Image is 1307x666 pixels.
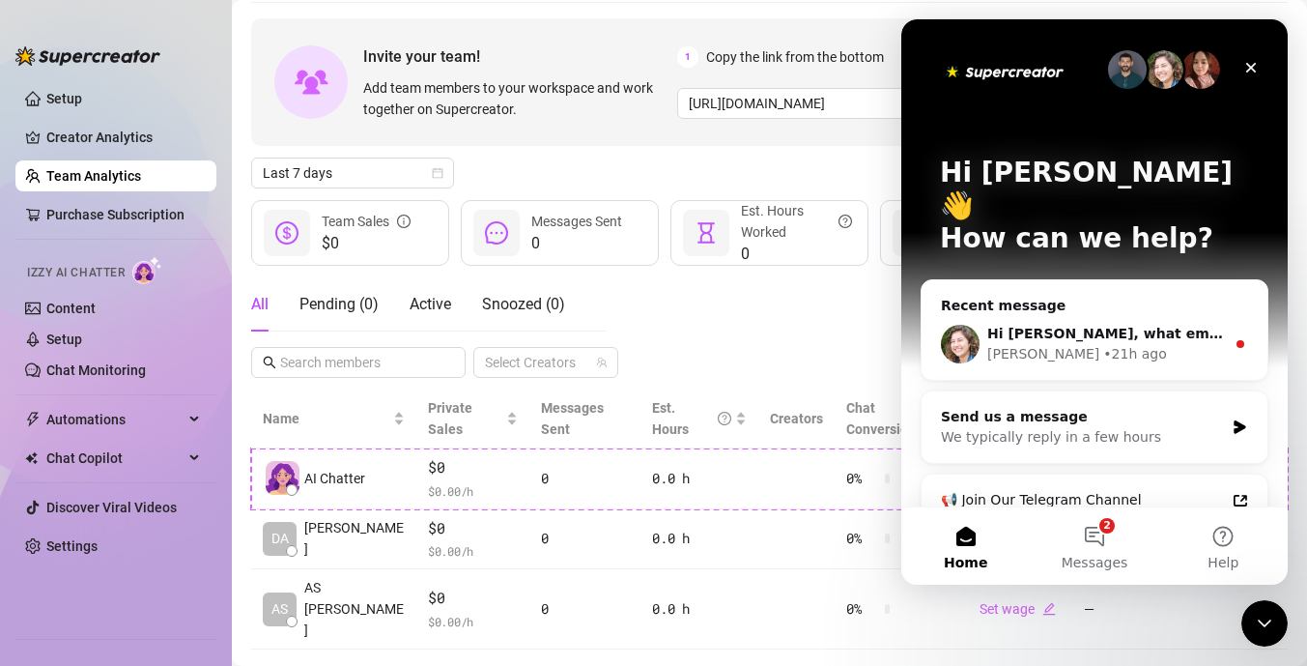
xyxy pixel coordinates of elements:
[251,293,269,316] div: All
[280,352,439,373] input: Search members
[485,221,508,245] span: message
[306,536,337,550] span: Help
[128,488,257,565] button: Messages
[46,404,184,435] span: Automations
[741,243,852,266] span: 0
[718,397,731,440] span: question-circle
[410,295,451,313] span: Active
[363,77,669,120] span: Add team members to your workspace and work together on Supercreator.
[251,390,416,449] th: Name
[304,468,365,489] span: AI Chatter
[596,357,608,368] span: team
[27,264,125,282] span: Izzy AI Chatter
[706,46,884,68] span: Copy the link from the bottom
[846,528,877,549] span: 0 %
[304,577,405,641] span: AS [PERSON_NAME]
[43,536,86,550] span: Home
[271,528,289,549] span: DA
[652,397,731,440] div: Est. Hours
[46,332,82,347] a: Setup
[541,598,629,620] div: 0
[19,371,367,445] div: Send us a messageWe typically reply in a few hours
[258,488,386,565] button: Help
[531,232,622,255] span: 0
[541,468,629,489] div: 0
[25,412,41,427] span: thunderbolt
[838,200,852,243] span: question-circle
[86,325,198,345] div: [PERSON_NAME]
[695,221,718,245] span: hourglass
[86,306,659,322] span: Hi [PERSON_NAME], what email address are you using to log in to the app?
[1072,569,1184,650] td: —
[263,408,389,429] span: Name
[846,598,877,620] span: 0 %
[432,167,443,179] span: calendar
[275,221,298,245] span: dollar-circle
[428,400,472,437] span: Private Sales
[25,451,38,465] img: Chat Copilot
[46,500,177,515] a: Discover Viral Videos
[428,612,518,631] span: $ 0.00 /h
[741,200,852,243] div: Est. Hours Worked
[299,293,379,316] div: Pending ( 0 )
[46,301,96,316] a: Content
[1042,602,1056,616] span: edit
[271,598,288,620] span: AS
[428,481,518,501] span: $ 0.00 /h
[28,463,358,499] a: 📢 Join Our Telegram Channel
[1241,600,1288,647] iframe: Intercom live chat
[652,468,747,489] div: 0.0 h
[40,388,323,408] div: Send us a message
[482,295,565,313] span: Snoozed ( 0 )
[397,211,411,232] span: info-circle
[322,211,411,232] div: Team Sales
[758,390,835,449] th: Creators
[160,536,227,550] span: Messages
[15,46,160,66] img: logo-BBDzfeDw.svg
[40,408,323,428] div: We typically reply in a few hours
[266,461,299,495] img: izzy-ai-chatter-avatar-DDCN_rTZ.svg
[428,517,518,540] span: $0
[46,168,141,184] a: Team Analytics
[40,471,324,491] div: 📢 Join Our Telegram Channel
[541,400,604,437] span: Messages Sent
[652,528,747,549] div: 0.0 h
[428,456,518,479] span: $0
[541,528,629,549] div: 0
[263,159,442,188] span: Last 7 days
[428,541,518,561] span: $ 0.00 /h
[263,356,276,369] span: search
[322,232,411,255] span: $0
[677,46,698,68] span: 1
[652,598,747,620] div: 0.0 h
[132,256,162,284] img: AI Chatter
[46,91,82,106] a: Setup
[202,325,265,345] div: • 21h ago
[363,44,677,69] span: Invite your team!
[46,538,98,554] a: Settings
[46,199,201,230] a: Purchase Subscription
[531,214,622,229] span: Messages Sent
[46,443,184,474] span: Chat Copilot
[980,601,1056,617] a: Set wageedit
[304,517,405,560] span: [PERSON_NAME]
[846,400,916,437] span: Chat Conversion
[46,122,201,153] a: Creator Analytics
[46,362,146,378] a: Chat Monitoring
[846,468,877,489] span: 0 %
[901,19,1288,585] iframe: Intercom live chat
[428,587,518,610] span: $0
[332,31,367,66] div: Close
